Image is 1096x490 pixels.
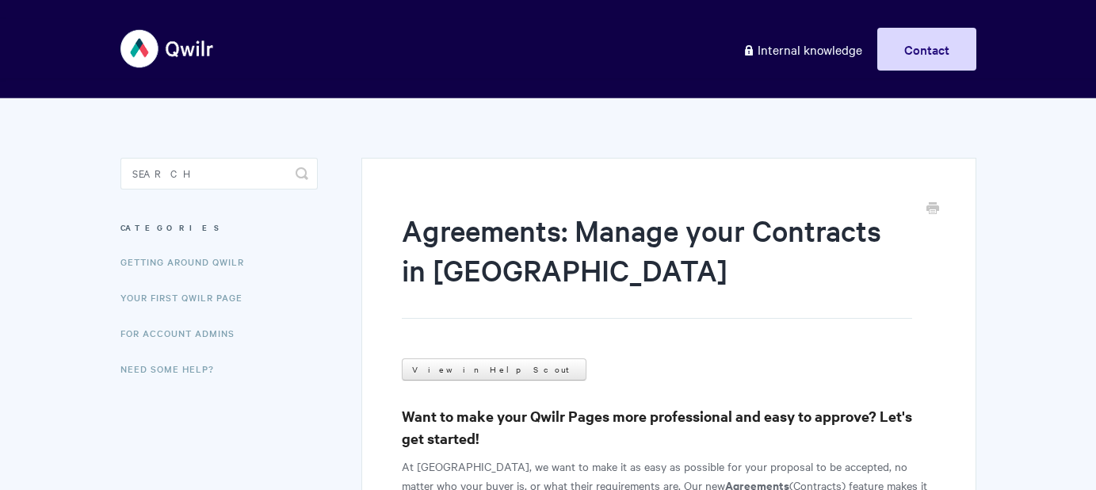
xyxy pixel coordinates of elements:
h3: Categories [120,213,318,242]
input: Search [120,158,318,189]
img: Qwilr Help Center [120,19,215,78]
h1: Agreements: Manage your Contracts in [GEOGRAPHIC_DATA] [402,210,911,319]
a: Contact [877,28,976,71]
a: Internal knowledge [731,28,874,71]
a: Getting Around Qwilr [120,246,256,278]
a: Your First Qwilr Page [120,281,254,313]
a: Print this Article [926,201,939,218]
h3: Want to make your Qwilr Pages more professional and easy to approve? Let's get started! [402,405,935,450]
a: View in Help Scout [402,358,586,381]
a: For Account Admins [120,317,246,349]
a: Need Some Help? [120,353,226,385]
